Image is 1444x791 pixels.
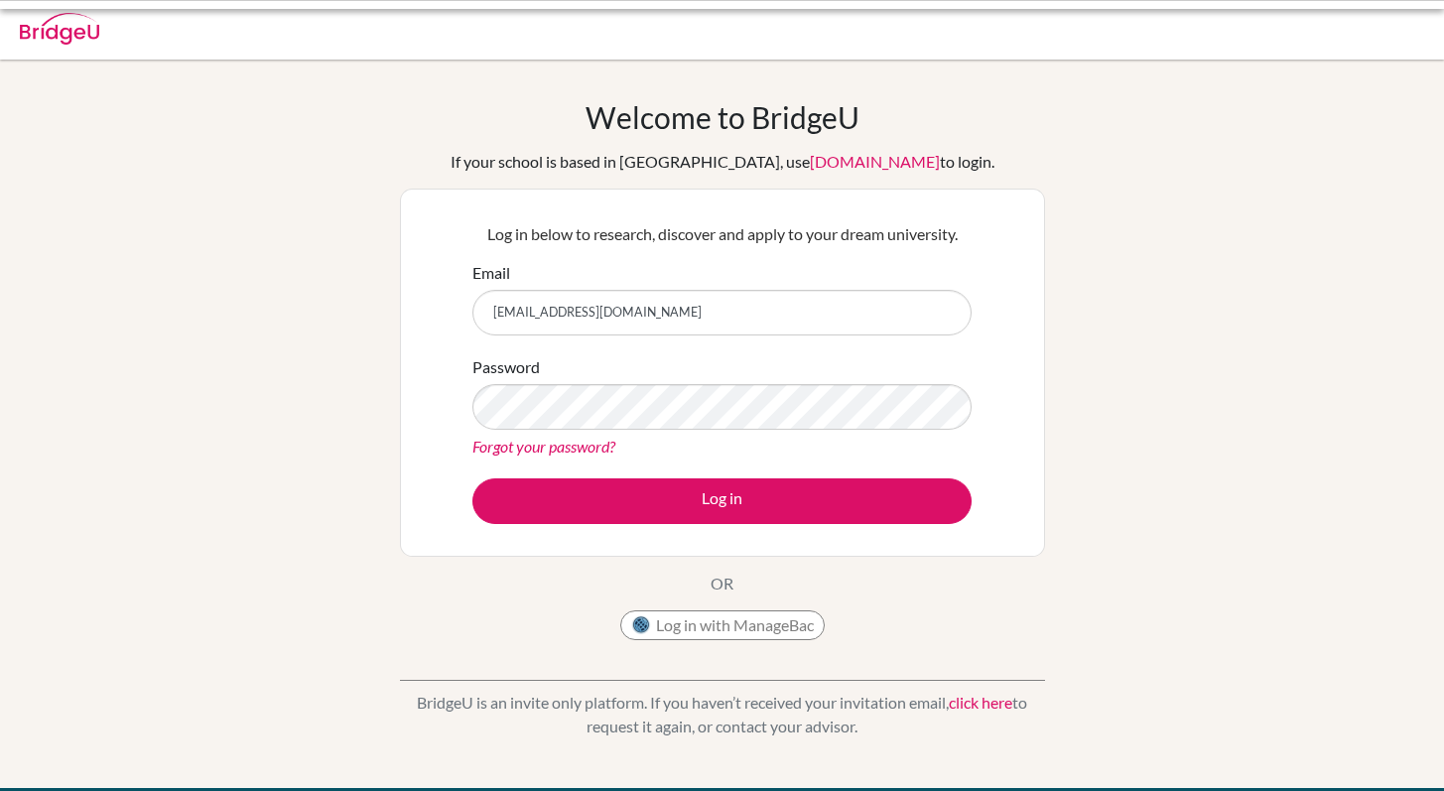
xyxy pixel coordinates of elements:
[472,261,510,285] label: Email
[711,572,733,595] p: OR
[472,222,972,246] p: Log in below to research, discover and apply to your dream university.
[472,437,615,456] a: Forgot your password?
[400,691,1045,738] p: BridgeU is an invite only platform. If you haven’t received your invitation email, to request it ...
[472,355,540,379] label: Password
[810,152,940,171] a: [DOMAIN_NAME]
[472,478,972,524] button: Log in
[451,150,994,174] div: If your school is based in [GEOGRAPHIC_DATA], use to login.
[620,610,825,640] button: Log in with ManageBac
[20,13,99,45] img: Bridge-U
[949,693,1012,712] a: click here
[586,99,859,135] h1: Welcome to BridgeU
